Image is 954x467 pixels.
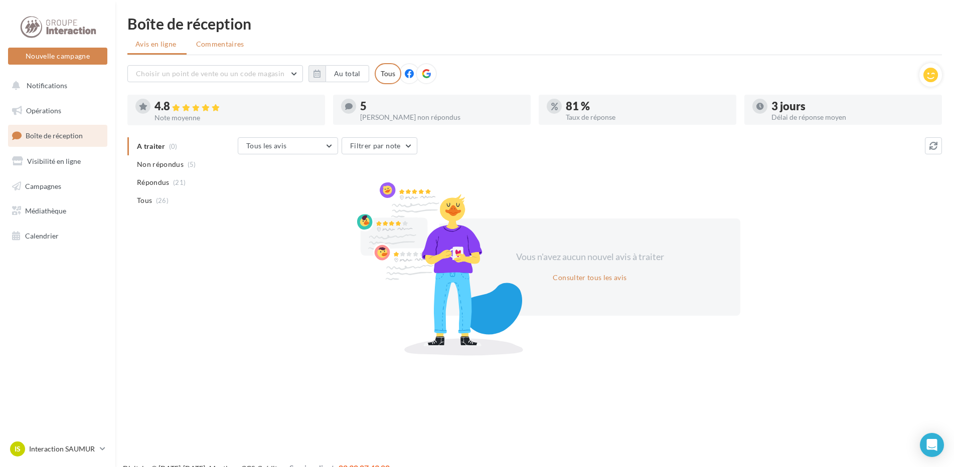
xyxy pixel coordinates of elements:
[375,63,401,84] div: Tous
[6,125,109,146] a: Boîte de réception
[308,65,369,82] button: Au total
[154,114,317,121] div: Note moyenne
[137,195,152,205] span: Tous
[25,231,59,240] span: Calendrier
[25,181,61,190] span: Campagnes
[504,251,676,264] div: Vous n'avez aucun nouvel avis à traiter
[342,137,417,154] button: Filtrer par note
[771,114,934,121] div: Délai de réponse moyen
[137,177,170,187] span: Répondus
[15,444,21,454] span: IS
[360,101,523,112] div: 5
[6,225,109,247] a: Calendrier
[566,114,728,121] div: Taux de réponse
[238,137,338,154] button: Tous les avis
[127,16,942,31] div: Boîte de réception
[127,65,303,82] button: Choisir un point de vente ou un code magasin
[8,439,107,458] a: IS Interaction SAUMUR
[136,69,284,78] span: Choisir un point de vente ou un code magasin
[6,176,109,197] a: Campagnes
[6,100,109,121] a: Opérations
[156,196,169,204] span: (26)
[6,75,105,96] button: Notifications
[29,444,96,454] p: Interaction SAUMUR
[25,206,66,215] span: Médiathèque
[26,131,83,140] span: Boîte de réception
[920,433,944,457] div: Open Intercom Messenger
[173,178,186,186] span: (21)
[26,106,61,115] span: Opérations
[8,48,107,65] button: Nouvelle campagne
[196,39,244,49] span: Commentaires
[154,101,317,112] div: 4.8
[566,101,728,112] div: 81 %
[27,81,67,90] span: Notifications
[771,101,934,112] div: 3 jours
[6,151,109,172] a: Visibilité en ligne
[246,141,287,150] span: Tous les avis
[6,200,109,221] a: Médiathèque
[188,160,196,168] span: (5)
[549,272,630,284] button: Consulter tous les avis
[137,159,184,169] span: Non répondus
[326,65,369,82] button: Au total
[27,157,81,165] span: Visibilité en ligne
[360,114,523,121] div: [PERSON_NAME] non répondus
